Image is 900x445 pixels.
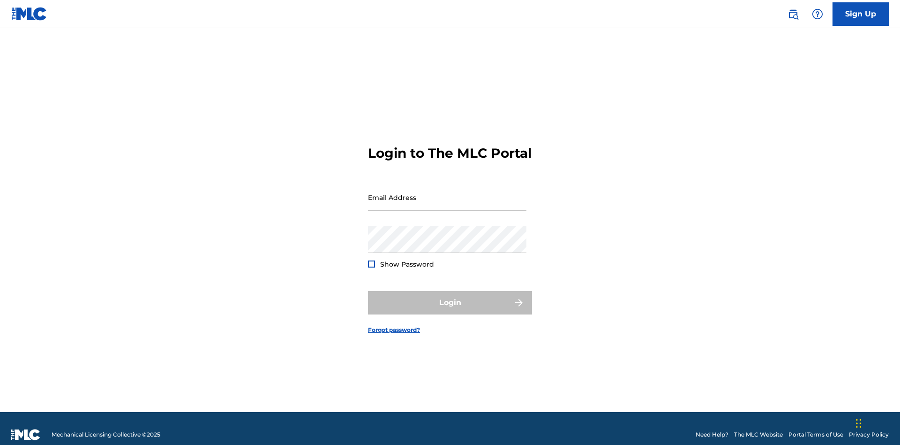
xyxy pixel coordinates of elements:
[787,8,799,20] img: search
[832,2,889,26] a: Sign Up
[11,429,40,440] img: logo
[853,400,900,445] iframe: Chat Widget
[856,409,862,437] div: Drag
[11,7,47,21] img: MLC Logo
[52,430,160,439] span: Mechanical Licensing Collective © 2025
[849,430,889,439] a: Privacy Policy
[788,430,843,439] a: Portal Terms of Use
[734,430,783,439] a: The MLC Website
[696,430,728,439] a: Need Help?
[380,260,434,269] span: Show Password
[808,5,827,23] div: Help
[368,145,532,161] h3: Login to The MLC Portal
[784,5,802,23] a: Public Search
[368,326,420,334] a: Forgot password?
[812,8,823,20] img: help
